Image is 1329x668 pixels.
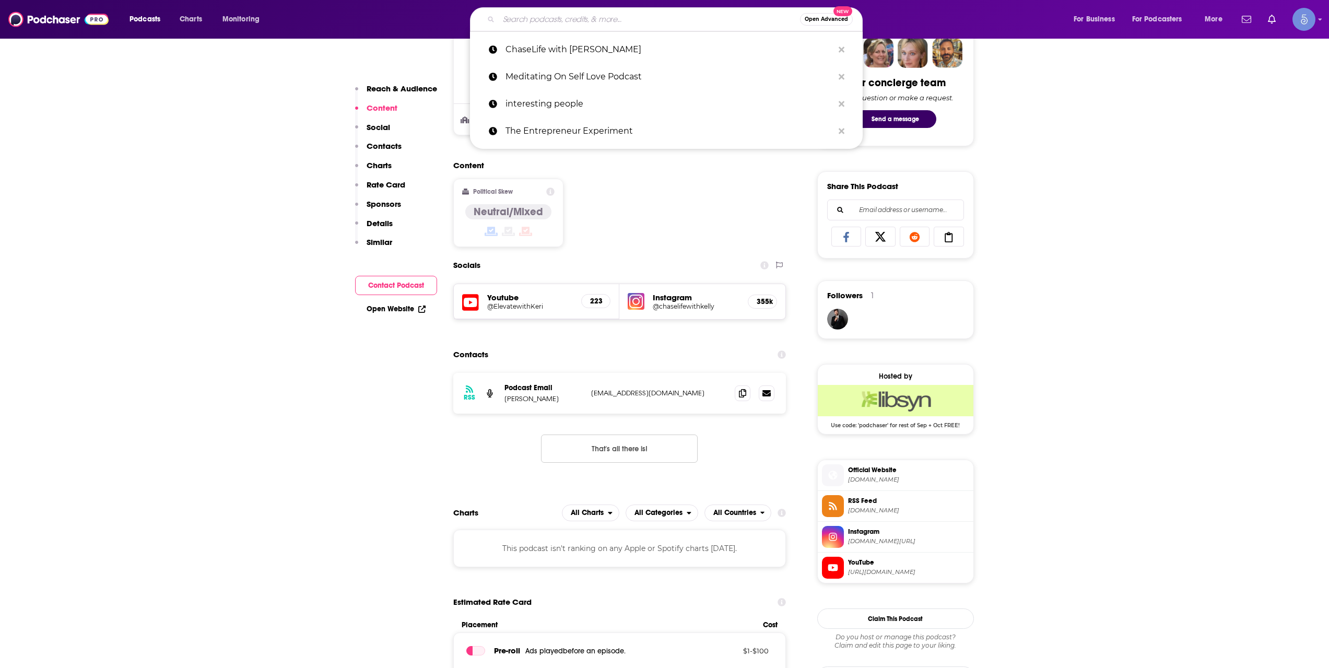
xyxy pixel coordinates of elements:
h5: Youtube [487,292,573,302]
span: Ads played before an episode . [525,647,626,655]
p: ChaseLife with Kelly [505,36,833,63]
a: The Entrepreneur Experiment [470,118,863,145]
h2: Categories [626,505,698,521]
p: Social [367,122,390,132]
a: @chaselifewithkelly [653,302,739,310]
button: Similar [355,237,392,256]
h2: Socials [453,255,480,275]
div: Search podcasts, credits, & more... [480,7,873,31]
h5: 223 [590,297,602,306]
button: Contact Podcast [355,276,437,295]
h2: Political Skew [473,188,513,195]
span: Charts [180,12,202,27]
p: Rate Card [367,180,405,190]
p: Charts [367,160,392,170]
h4: Neutral/Mixed [474,205,543,218]
div: Hosted by [818,372,973,381]
h2: Platforms [562,505,619,521]
a: Instagram[DOMAIN_NAME][URL] [822,526,969,548]
button: Rate Card [355,180,405,199]
div: This podcast isn't ranking on any Apple or Spotify charts [DATE]. [453,530,786,567]
div: Claim and edit this page to your liking. [817,633,974,650]
div: Search followers [827,200,964,220]
span: New [833,6,852,16]
span: Monitoring [222,12,260,27]
a: @ElevatewithKeri [487,302,573,310]
button: Social [355,122,390,142]
h5: 355k [757,297,768,306]
h2: Countries [704,505,772,521]
button: Reach & Audience [355,84,437,103]
button: Sponsors [355,199,401,218]
button: Open AdvancedNew [800,13,853,26]
p: Details [367,218,393,228]
a: Copy Link [934,227,964,247]
p: Similar [367,237,392,247]
a: interesting people [470,90,863,118]
p: Reach & Audience [367,84,437,93]
div: Your concierge team [845,76,946,89]
a: Show notifications dropdown [1264,10,1280,28]
p: $ 1 - $ 100 [701,647,769,655]
span: chaselifewithkelly.libsyn.com [848,507,969,514]
a: Meditating On Self Love Podcast [470,63,863,90]
h2: Content [453,160,778,170]
p: Contacts [367,141,402,151]
img: Jon Profile [932,38,962,68]
span: For Podcasters [1132,12,1182,27]
div: Ask a question or make a request. [838,93,954,102]
button: open menu [562,505,619,521]
span: https://www.youtube.com/@ElevatewithKeri [848,568,969,576]
h3: RSS [464,393,475,402]
button: open menu [122,11,174,28]
a: Share on Reddit [900,227,930,247]
img: Libsyn Deal: Use code: 'podchaser' for rest of Sep + Oct FREE! [818,385,973,416]
span: Placement [462,620,755,629]
h2: Charts [453,508,478,518]
a: Share on X/Twitter [865,227,896,247]
img: iconImage [628,293,644,310]
button: Nothing here. [541,435,698,463]
button: open menu [704,505,772,521]
span: RSS Feed [848,496,969,506]
button: Charts [355,160,392,180]
a: Share on Facebook [831,227,862,247]
h3: Share This Podcast [827,181,898,191]
span: chaselifewithkelly.libsyn.com [848,476,969,484]
button: Contacts [355,141,402,160]
span: Do you host or manage this podcast? [817,633,974,641]
p: [EMAIL_ADDRESS][DOMAIN_NAME] [591,389,727,397]
img: JohirMia [827,309,848,330]
span: For Business [1074,12,1115,27]
span: Followers [827,290,863,300]
a: Show notifications dropdown [1238,10,1255,28]
a: Open Website [367,304,426,313]
p: The Entrepreneur Experiment [505,118,833,145]
span: Official Website [848,465,969,475]
button: Show profile menu [1292,8,1315,31]
a: YouTube[URL][DOMAIN_NAME] [822,557,969,579]
button: open menu [1066,11,1128,28]
button: open menu [1125,11,1197,28]
input: Search podcasts, credits, & more... [499,11,800,28]
span: All Charts [571,509,604,517]
span: YouTube [848,558,969,567]
button: Content [355,103,397,122]
span: All Countries [713,509,756,517]
button: Send a message [855,110,936,128]
div: 1 [871,291,874,300]
button: open menu [626,505,698,521]
a: RSS Feed[DOMAIN_NAME] [822,495,969,517]
span: More [1205,12,1222,27]
img: Jules Profile [898,38,928,68]
a: Official Website[DOMAIN_NAME] [822,464,969,486]
img: Barbara Profile [863,38,893,68]
span: Pre -roll [494,646,520,655]
span: Instagram [848,527,969,536]
p: Content [367,103,397,113]
button: Claim This Podcast [817,608,974,629]
span: All Categories [634,509,683,517]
